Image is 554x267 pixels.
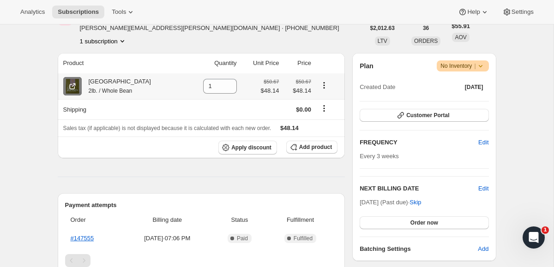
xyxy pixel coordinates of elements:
[370,24,395,32] span: $2,012.63
[404,195,427,210] button: Skip
[89,88,132,94] small: 2lb. / Whole Bean
[264,79,279,84] small: $50.67
[360,244,478,254] h6: Batching Settings
[455,34,466,41] span: AOV
[240,53,282,73] th: Unit Price
[261,86,279,95] span: $48.14
[360,184,478,193] h2: NEXT BILLING DATE
[452,22,470,31] span: $55.91
[15,6,50,18] button: Analytics
[237,235,248,242] span: Paid
[269,215,332,225] span: Fulfillment
[58,99,187,119] th: Shipping
[82,77,151,95] div: [GEOGRAPHIC_DATA]
[472,242,494,256] button: Add
[360,138,478,147] h2: FREQUENCY
[286,141,337,154] button: Add product
[282,53,314,73] th: Price
[317,103,331,113] button: Shipping actions
[378,38,387,44] span: LTV
[317,80,331,90] button: Product actions
[360,199,421,206] span: [DATE] (Past due) ·
[406,112,449,119] span: Customer Portal
[410,219,438,226] span: Order now
[473,135,494,150] button: Edit
[360,83,395,92] span: Created Date
[71,235,94,242] a: #147555
[124,215,211,225] span: Billing date
[467,8,480,16] span: Help
[124,234,211,243] span: [DATE] · 07:06 PM
[360,109,488,122] button: Customer Portal
[478,184,488,193] button: Edit
[440,61,485,71] span: No Inventory
[459,81,489,94] button: [DATE]
[52,6,104,18] button: Subscriptions
[478,244,488,254] span: Add
[423,24,429,32] span: 36
[63,77,82,95] img: product img
[360,61,373,71] h2: Plan
[58,8,99,16] span: Subscriptions
[296,106,311,113] span: $0.00
[414,38,438,44] span: ORDERS
[360,153,399,160] span: Every 3 weeks
[365,22,400,35] button: $2,012.63
[542,226,549,234] span: 1
[452,6,494,18] button: Help
[80,24,339,33] span: [PERSON_NAME][EMAIL_ADDRESS][PERSON_NAME][DOMAIN_NAME] · [PHONE_NUMBER]
[106,6,141,18] button: Tools
[112,8,126,16] span: Tools
[80,36,127,46] button: Product actions
[58,53,187,73] th: Product
[417,22,434,35] button: 36
[216,215,263,225] span: Status
[218,141,277,154] button: Apply discount
[296,79,311,84] small: $50.67
[360,216,488,229] button: Order now
[284,86,311,95] span: $48.14
[465,83,483,91] span: [DATE]
[187,53,239,73] th: Quantity
[474,62,476,70] span: |
[65,201,338,210] h2: Payment attempts
[523,226,545,249] iframe: Intercom live chat
[512,8,534,16] span: Settings
[280,125,299,131] span: $48.14
[63,125,271,131] span: Sales tax (if applicable) is not displayed because it is calculated with each new order.
[65,254,338,267] nav: Pagination
[409,198,421,207] span: Skip
[294,235,313,242] span: Fulfilled
[497,6,539,18] button: Settings
[231,144,271,151] span: Apply discount
[20,8,45,16] span: Analytics
[478,138,488,147] span: Edit
[65,210,121,230] th: Order
[299,143,332,151] span: Add product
